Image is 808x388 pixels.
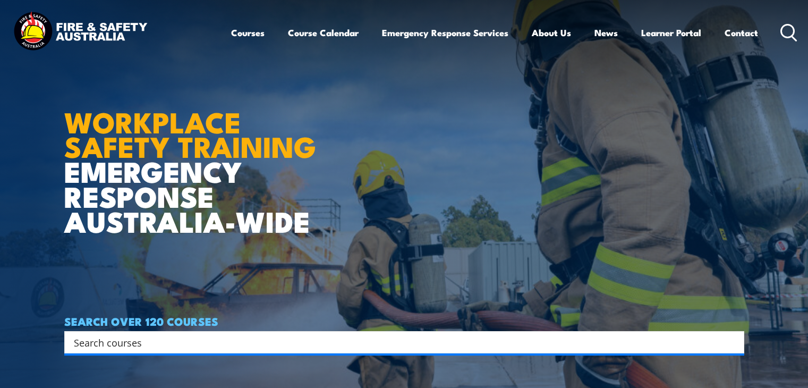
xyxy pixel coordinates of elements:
[725,19,758,47] a: Contact
[64,82,324,233] h1: EMERGENCY RESPONSE AUSTRALIA-WIDE
[382,19,508,47] a: Emergency Response Services
[74,334,721,350] input: Search input
[64,99,316,168] strong: WORKPLACE SAFETY TRAINING
[726,335,741,350] button: Search magnifier button
[231,19,265,47] a: Courses
[64,315,744,327] h4: SEARCH OVER 120 COURSES
[76,335,723,350] form: Search form
[288,19,359,47] a: Course Calendar
[641,19,701,47] a: Learner Portal
[532,19,571,47] a: About Us
[594,19,618,47] a: News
